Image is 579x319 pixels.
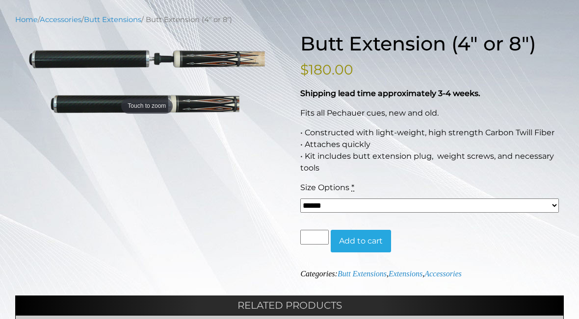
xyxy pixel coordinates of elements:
a: Accessories [424,270,462,278]
a: Butt Extensions [338,270,387,278]
bdi: 180.00 [300,61,353,78]
a: 8 Butt ExtensionTouch to zoom [15,45,279,118]
span: Categories: , , [300,270,461,278]
a: Butt Extensions [84,15,141,24]
abbr: required [351,183,354,192]
span: $ [300,61,309,78]
img: 8 Butt Extension [15,45,279,118]
a: Extensions [389,270,422,278]
h2: Related products [15,295,564,315]
input: Product quantity [300,230,329,245]
strong: Shipping lead time approximately 3-4 weeks. [300,89,480,98]
h1: Butt Extension (4″ or 8″) [300,32,564,56]
p: Fits all Pechauer cues, new and old. [300,107,564,119]
button: Add to cart [331,230,391,252]
span: Size Options [300,183,349,192]
nav: Breadcrumb [15,14,564,25]
a: Home [15,15,38,24]
a: Accessories [40,15,81,24]
p: • Constructed with light-weight, high strength Carbon Twill Fiber • Attaches quickly • Kit includ... [300,127,564,174]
